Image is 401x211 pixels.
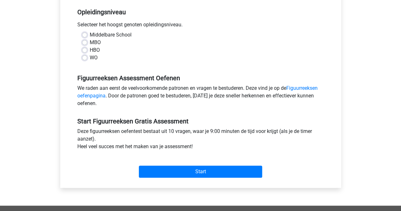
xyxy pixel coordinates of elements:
[90,31,132,39] label: Middelbare School
[90,39,101,46] label: MBO
[90,46,100,54] label: HBO
[73,21,329,31] div: Selecteer het hoogst genoten opleidingsniveau.
[139,166,262,178] input: Start
[73,128,329,153] div: Deze figuurreeksen oefentest bestaat uit 10 vragen, waar je 9:00 minuten de tijd voor krijgt (als...
[77,6,324,18] h5: Opleidingsniveau
[73,84,329,110] div: We raden aan eerst de veelvoorkomende patronen en vragen te bestuderen. Deze vind je op de . Door...
[77,74,324,82] h5: Figuurreeksen Assessment Oefenen
[77,117,324,125] h5: Start Figuurreeksen Gratis Assessment
[90,54,98,62] label: WO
